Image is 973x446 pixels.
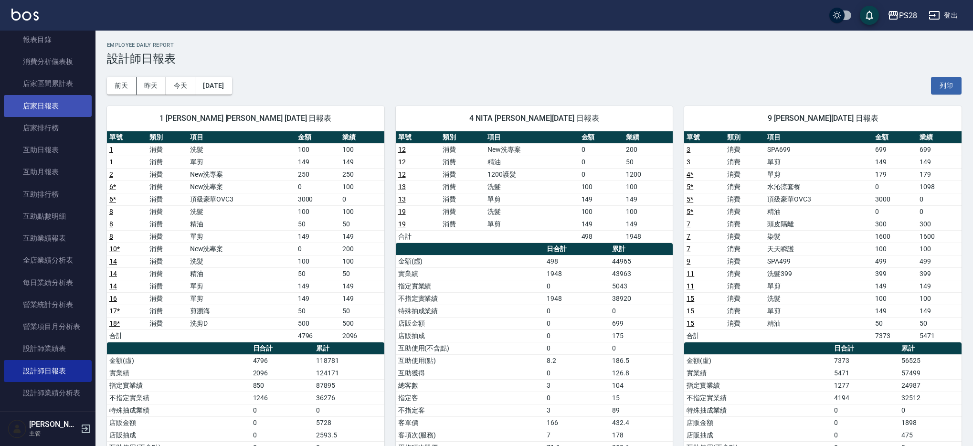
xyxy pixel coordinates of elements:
td: 100 [873,292,917,305]
td: 100 [917,243,962,255]
td: 0 [544,305,610,317]
td: 天天瞬護 [765,243,873,255]
h3: 設計師日報表 [107,52,962,65]
td: 50 [296,267,340,280]
td: 149 [340,280,384,292]
td: 染髮 [765,230,873,243]
td: 100 [340,255,384,267]
td: 149 [296,156,340,168]
td: 1277 [832,379,899,392]
td: New洗專案 [485,143,579,156]
td: 36276 [314,392,384,404]
a: 互助日報表 [4,139,92,161]
td: 消費 [725,143,765,156]
th: 單號 [107,131,147,144]
td: 4796 [251,354,314,367]
td: 149 [296,230,340,243]
td: 24987 [899,379,962,392]
td: 4796 [296,329,340,342]
td: 100 [624,205,673,218]
a: 全店業績分析表 [4,249,92,271]
button: save [860,6,879,25]
td: 1200 [624,168,673,181]
td: 300 [873,218,917,230]
td: 互助使用(點) [396,354,544,367]
td: 消費 [725,280,765,292]
td: 消費 [725,218,765,230]
td: 149 [917,305,962,317]
a: 11 [687,270,694,277]
a: 店家日報表 [4,95,92,117]
td: 單剪 [765,305,873,317]
td: 洗髮 [188,143,296,156]
td: 消費 [147,181,187,193]
td: 8.2 [544,354,610,367]
a: 7 [687,233,690,240]
td: 消費 [147,143,187,156]
td: 149 [624,193,673,205]
td: 5471 [832,367,899,379]
td: 57499 [899,367,962,379]
td: 剪瀏海 [188,305,296,317]
td: 149 [579,193,624,205]
td: 100 [296,205,340,218]
a: 7 [687,245,690,253]
td: 金額(虛) [396,255,544,267]
td: 0 [873,181,917,193]
td: 149 [296,280,340,292]
td: 1200護髮 [485,168,579,181]
td: 50 [340,267,384,280]
td: 0 [579,143,624,156]
td: 消費 [147,205,187,218]
td: 消費 [440,218,485,230]
td: 100 [873,243,917,255]
td: 消費 [725,156,765,168]
td: 250 [340,168,384,181]
td: 3000 [296,193,340,205]
td: 合計 [684,329,724,342]
button: [DATE] [195,77,232,95]
th: 累計 [314,342,384,355]
td: 149 [917,156,962,168]
a: 消費分析儀表板 [4,51,92,73]
a: 3 [687,146,690,153]
button: 昨天 [137,77,166,95]
td: 實業績 [684,367,832,379]
th: 日合計 [832,342,899,355]
th: 業績 [340,131,384,144]
td: 洗髮 [485,181,579,193]
td: 149 [917,280,962,292]
td: 0 [544,280,610,292]
th: 類別 [440,131,485,144]
td: New洗專案 [188,181,296,193]
td: 149 [340,292,384,305]
td: 300 [917,218,962,230]
td: 5043 [610,280,673,292]
table: a dense table [396,131,673,243]
td: 消費 [725,168,765,181]
td: 消費 [440,181,485,193]
td: 單剪 [765,168,873,181]
th: 類別 [725,131,765,144]
span: 4 NITA [PERSON_NAME][DATE] 日報表 [407,114,662,123]
td: 消費 [725,243,765,255]
td: 互助使用(不含點) [396,342,544,354]
td: 單剪 [188,280,296,292]
a: 19 [398,208,406,215]
td: 單剪 [485,193,579,205]
td: 149 [873,280,917,292]
td: 2096 [251,367,314,379]
td: 100 [296,143,340,156]
td: 126.8 [610,367,673,379]
td: 100 [340,143,384,156]
a: 11 [687,282,694,290]
a: 2 [109,170,113,178]
td: 0 [610,342,673,354]
button: 前天 [107,77,137,95]
td: 消費 [147,230,187,243]
td: SPA499 [765,255,873,267]
a: 7 [687,220,690,228]
th: 類別 [147,131,187,144]
img: Logo [11,9,39,21]
td: 消費 [725,305,765,317]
